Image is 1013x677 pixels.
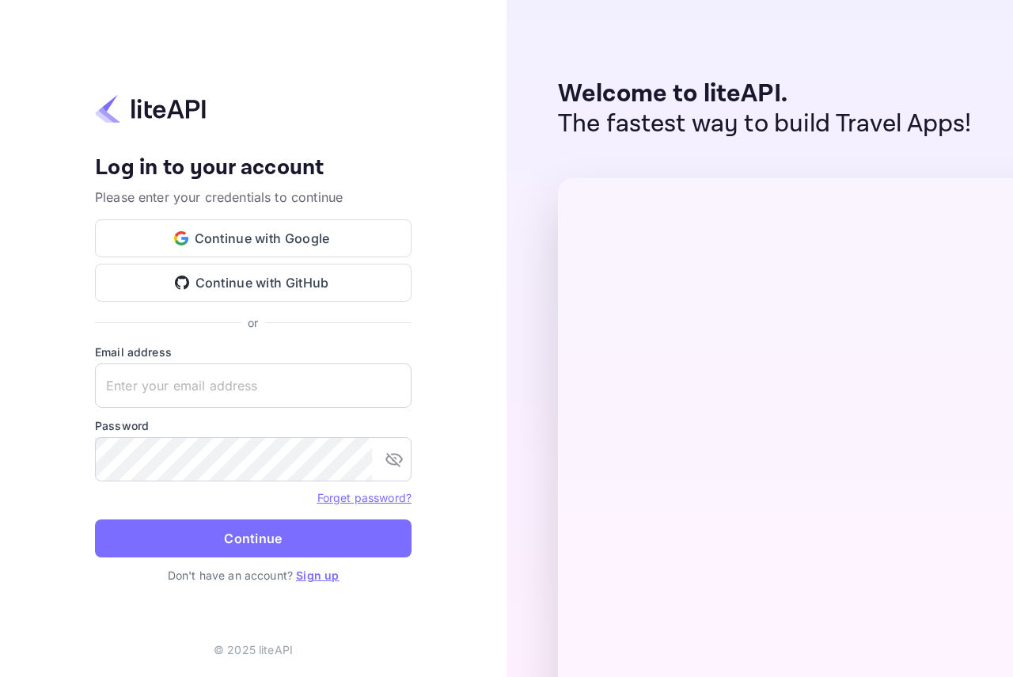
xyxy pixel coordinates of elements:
[95,567,412,584] p: Don't have an account?
[214,641,293,658] p: © 2025 liteAPI
[296,569,339,582] a: Sign up
[95,417,412,434] label: Password
[558,79,972,109] p: Welcome to liteAPI.
[558,109,972,139] p: The fastest way to build Travel Apps!
[95,264,412,302] button: Continue with GitHub
[95,363,412,408] input: Enter your email address
[95,519,412,557] button: Continue
[317,489,412,505] a: Forget password?
[95,154,412,182] h4: Log in to your account
[95,93,206,124] img: liteapi
[95,188,412,207] p: Please enter your credentials to continue
[95,344,412,360] label: Email address
[378,443,410,475] button: toggle password visibility
[95,219,412,257] button: Continue with Google
[317,491,412,504] a: Forget password?
[248,314,258,331] p: or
